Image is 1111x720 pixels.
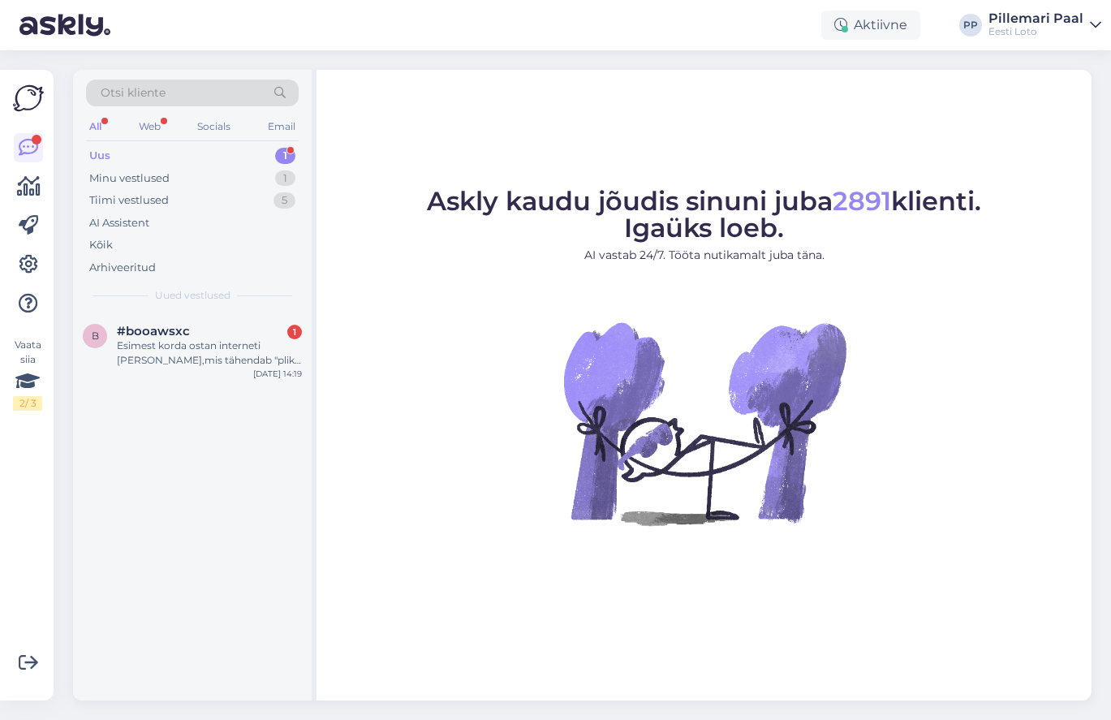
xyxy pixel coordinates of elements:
[959,14,982,37] div: PP
[988,25,1083,38] div: Eesti Loto
[92,330,99,342] span: b
[988,12,1083,25] div: Pillemari Paal
[558,277,850,569] img: No Chat active
[253,368,302,380] div: [DATE] 14:19
[988,12,1101,38] a: Pillemari PaalEesti Loto
[427,185,981,244] span: Askly kaudu jõudis sinuni juba klienti. Igaüks loeb.
[273,192,295,209] div: 5
[89,148,110,164] div: Uus
[13,396,42,411] div: 2 / 3
[427,247,981,264] p: AI vastab 24/7. Tööta nutikamalt juba täna.
[833,185,891,217] span: 2891
[13,338,42,411] div: Vaata siia
[287,325,302,339] div: 1
[117,324,190,338] span: #booawsxc
[89,215,149,231] div: AI Assistent
[275,148,295,164] div: 1
[86,116,105,137] div: All
[89,170,170,187] div: Minu vestlused
[89,192,169,209] div: Tiimi vestlused
[101,84,166,101] span: Otsi kliente
[155,288,230,303] span: Uued vestlused
[117,338,302,368] div: Esimest korda ostan interneti [PERSON_NAME],mis tähendab "pliks [PERSON_NAME]"?
[275,170,295,187] div: 1
[89,237,113,253] div: Kõik
[13,83,44,114] img: Askly Logo
[194,116,234,137] div: Socials
[136,116,164,137] div: Web
[89,260,156,276] div: Arhiveeritud
[821,11,920,40] div: Aktiivne
[265,116,299,137] div: Email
